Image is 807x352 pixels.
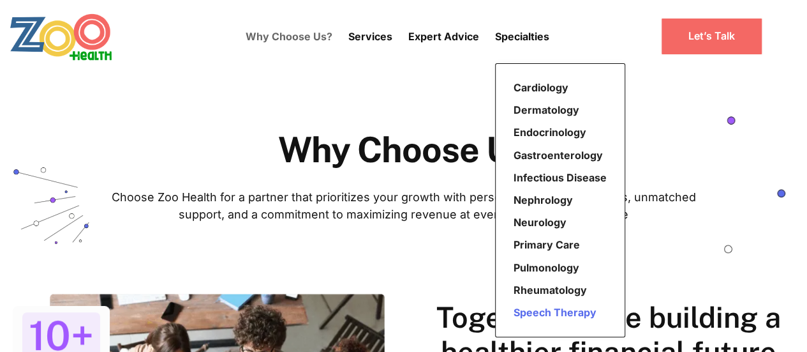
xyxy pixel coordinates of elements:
h1: Why Choose Us [278,130,529,169]
a: Endocrinology [508,121,612,144]
a: Primary Care [508,234,612,256]
a: Infectious Disease [508,167,612,189]
a: Let’s Talk [660,17,763,55]
a: Nephrology [508,189,612,211]
a: Rheumatology [508,279,612,302]
div: Services [348,10,392,63]
a: Dermatology [508,99,612,121]
a: Specialties [495,30,549,43]
nav: Specialties [495,63,625,337]
a: Gastroenterology [508,144,612,167]
a: Why Choose Us? [246,19,332,54]
div: Expert Advice [408,10,479,63]
a: home [10,13,147,61]
p: Choose Zoo Health for a partner that prioritizes your growth with personalized billing solutions,... [91,188,716,223]
a: Pulmonology [508,257,612,279]
div: Specialties [495,10,549,63]
a: Expert Advice [408,22,479,50]
a: Speech Therapy [508,302,612,324]
a: Neurology [508,211,612,234]
p: Expert Advice [408,29,479,44]
p: Services [348,29,392,44]
a: Cardiology [508,77,612,99]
